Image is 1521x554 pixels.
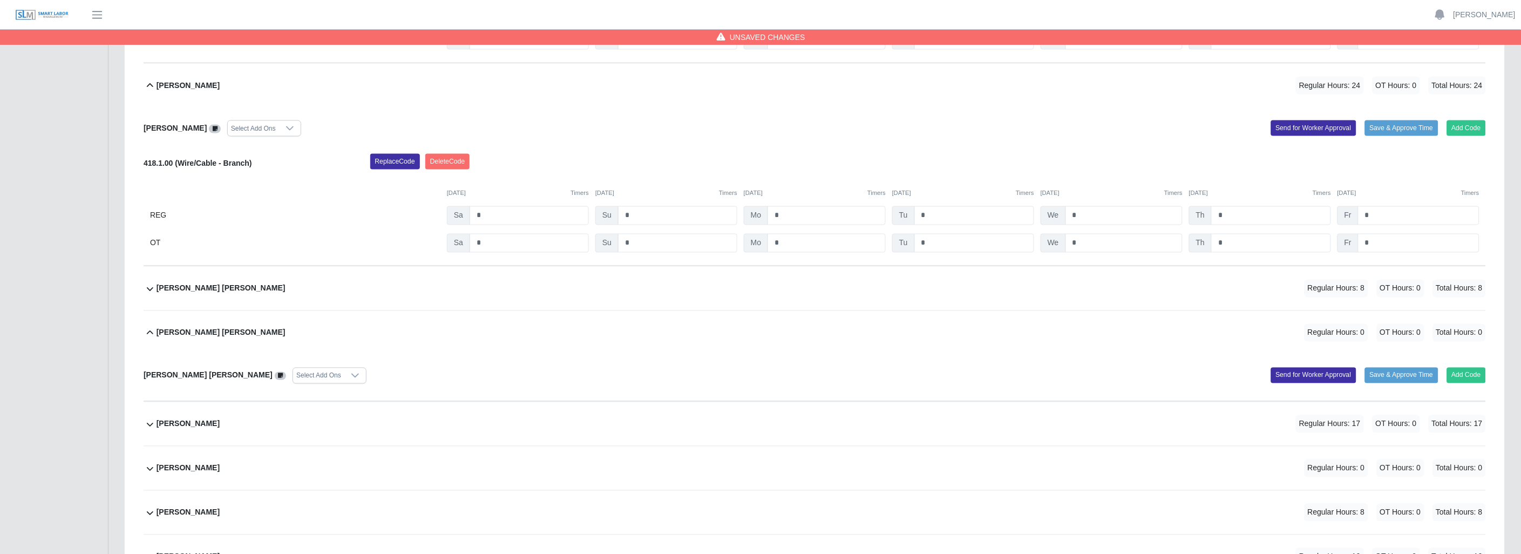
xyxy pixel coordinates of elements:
[1447,120,1486,136] button: Add Code
[1041,188,1183,198] div: [DATE]
[1377,324,1424,342] span: OT Hours: 0
[1447,368,1486,383] button: Add Code
[1305,324,1368,342] span: Regular Hours: 0
[892,188,1034,198] div: [DATE]
[744,206,768,225] span: Mo
[867,188,886,198] button: Timers
[144,447,1486,490] button: [PERSON_NAME] Regular Hours: 0 OT Hours: 0 Total Hours: 0
[1337,206,1359,225] span: Fr
[15,9,69,21] img: SLM Logo
[370,154,420,169] button: ReplaceCode
[1189,234,1212,253] span: Th
[157,80,220,91] b: [PERSON_NAME]
[1296,415,1364,433] span: Regular Hours: 17
[228,121,279,136] div: Select Add Ons
[1461,188,1479,198] button: Timers
[595,206,619,225] span: Su
[293,368,344,383] div: Select Add Ons
[1365,120,1438,136] button: Save & Approve Time
[157,327,286,339] b: [PERSON_NAME] [PERSON_NAME]
[144,159,252,167] b: 418.1.00 (Wire/Cable - Branch)
[1429,77,1486,94] span: Total Hours: 24
[1433,280,1486,298] span: Total Hours: 8
[571,188,589,198] button: Timers
[1433,504,1486,522] span: Total Hours: 8
[1305,280,1368,298] span: Regular Hours: 8
[1041,206,1066,225] span: We
[1016,188,1034,198] button: Timers
[1377,504,1424,522] span: OT Hours: 0
[1189,188,1331,198] div: [DATE]
[595,234,619,253] span: Su
[144,402,1486,446] button: [PERSON_NAME] Regular Hours: 17 OT Hours: 0 Total Hours: 17
[1377,280,1424,298] span: OT Hours: 0
[1373,415,1420,433] span: OT Hours: 0
[144,267,1486,310] button: [PERSON_NAME] [PERSON_NAME] Regular Hours: 8 OT Hours: 0 Total Hours: 8
[719,188,737,198] button: Timers
[275,371,287,380] a: View/Edit Notes
[1271,368,1356,383] button: Send for Worker Approval
[144,371,273,380] b: [PERSON_NAME] [PERSON_NAME]
[150,234,440,253] div: OT
[447,188,589,198] div: [DATE]
[157,463,220,474] b: [PERSON_NAME]
[1337,234,1359,253] span: Fr
[144,124,207,132] b: [PERSON_NAME]
[447,206,470,225] span: Sa
[144,311,1486,355] button: [PERSON_NAME] [PERSON_NAME] Regular Hours: 0 OT Hours: 0 Total Hours: 0
[1373,77,1420,94] span: OT Hours: 0
[1429,415,1486,433] span: Total Hours: 17
[1454,9,1516,21] a: [PERSON_NAME]
[1271,120,1356,136] button: Send for Worker Approval
[1305,504,1368,522] span: Regular Hours: 8
[892,206,915,225] span: Tu
[1433,324,1486,342] span: Total Hours: 0
[1313,188,1331,198] button: Timers
[157,418,220,430] b: [PERSON_NAME]
[157,507,220,518] b: [PERSON_NAME]
[144,64,1486,107] button: [PERSON_NAME] Regular Hours: 24 OT Hours: 0 Total Hours: 24
[1041,234,1066,253] span: We
[144,491,1486,535] button: [PERSON_NAME] Regular Hours: 8 OT Hours: 0 Total Hours: 8
[744,234,768,253] span: Mo
[1164,188,1183,198] button: Timers
[157,283,286,294] b: [PERSON_NAME] [PERSON_NAME]
[1296,77,1364,94] span: Regular Hours: 24
[1305,460,1368,477] span: Regular Hours: 0
[1377,460,1424,477] span: OT Hours: 0
[1433,460,1486,477] span: Total Hours: 0
[1189,206,1212,225] span: Th
[447,234,470,253] span: Sa
[595,188,737,198] div: [DATE]
[1365,368,1438,383] button: Save & Approve Time
[730,32,805,43] span: Unsaved Changes
[425,154,470,169] button: DeleteCode
[744,188,886,198] div: [DATE]
[209,124,221,132] a: View/Edit Notes
[1337,188,1479,198] div: [DATE]
[150,206,440,225] div: REG
[892,234,915,253] span: Tu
